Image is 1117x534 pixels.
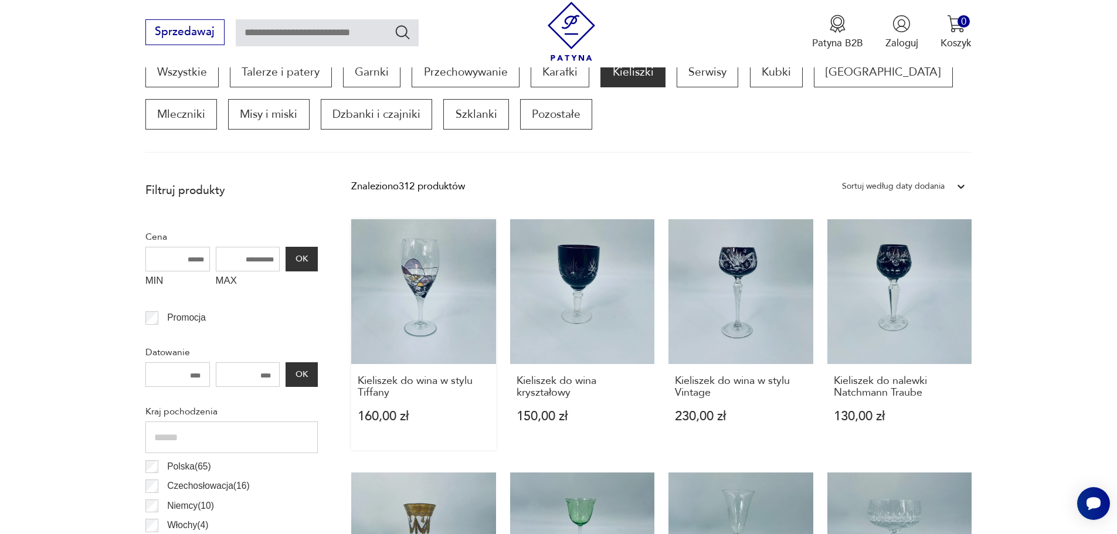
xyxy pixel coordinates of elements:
button: Szukaj [394,23,411,40]
a: Szklanki [443,99,508,130]
h3: Kieliszek do wina kryształowy [517,375,649,399]
a: Kieliszek do wina w stylu VintageKieliszek do wina w stylu Vintage230,00 zł [668,219,813,450]
button: Zaloguj [885,15,918,50]
p: Polska ( 65 ) [167,459,211,474]
a: [GEOGRAPHIC_DATA] [814,57,952,87]
a: Ikona medaluPatyna B2B [812,15,863,50]
button: 0Koszyk [941,15,972,50]
a: Kieliszki [600,57,665,87]
h3: Kieliszek do wina w stylu Vintage [675,375,807,399]
a: Mleczniki [145,99,217,130]
button: Patyna B2B [812,15,863,50]
p: 160,00 zł [358,410,490,423]
a: Misy i miski [228,99,309,130]
a: Kieliszek do wina w stylu TiffanyKieliszek do wina w stylu Tiffany160,00 zł [351,219,496,450]
h3: Kieliszek do wina w stylu Tiffany [358,375,490,399]
img: Patyna - sklep z meblami i dekoracjami vintage [542,2,601,61]
a: Garnki [343,57,400,87]
button: OK [286,362,317,387]
a: Wszystkie [145,57,219,87]
div: Sortuj według daty dodania [842,179,945,194]
p: Włochy ( 4 ) [167,518,208,533]
p: Koszyk [941,36,972,50]
div: Znaleziono 312 produktów [351,179,465,194]
a: Pozostałe [520,99,592,130]
a: Sprzedawaj [145,28,225,38]
a: Kubki [750,57,803,87]
p: Patyna B2B [812,36,863,50]
a: Przechowywanie [412,57,519,87]
a: Talerze i patery [230,57,331,87]
p: Niemcy ( 10 ) [167,498,214,513]
img: Ikonka użytkownika [892,15,911,33]
img: Ikona medalu [829,15,847,33]
img: Ikona koszyka [947,15,965,33]
button: Sprzedawaj [145,19,225,45]
label: MIN [145,271,210,294]
p: Zaloguj [885,36,918,50]
a: Serwisy [677,57,738,87]
p: Kraj pochodzenia [145,404,318,419]
a: Kieliszek do nalewki Natchmann TraubeKieliszek do nalewki Natchmann Traube130,00 zł [827,219,972,450]
a: Dzbanki i czajniki [321,99,432,130]
p: Datowanie [145,345,318,360]
p: 230,00 zł [675,410,807,423]
a: Kieliszek do wina kryształowyKieliszek do wina kryształowy150,00 zł [510,219,655,450]
p: Czechosłowacja ( 16 ) [167,478,249,494]
p: 150,00 zł [517,410,649,423]
p: 130,00 zł [834,410,966,423]
label: MAX [216,271,280,294]
h3: Kieliszek do nalewki Natchmann Traube [834,375,966,399]
div: 0 [958,15,970,28]
a: Karafki [531,57,589,87]
p: Cena [145,229,318,244]
button: OK [286,247,317,271]
p: Filtruj produkty [145,183,318,198]
p: Promocja [167,310,206,325]
iframe: Smartsupp widget button [1077,487,1110,520]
